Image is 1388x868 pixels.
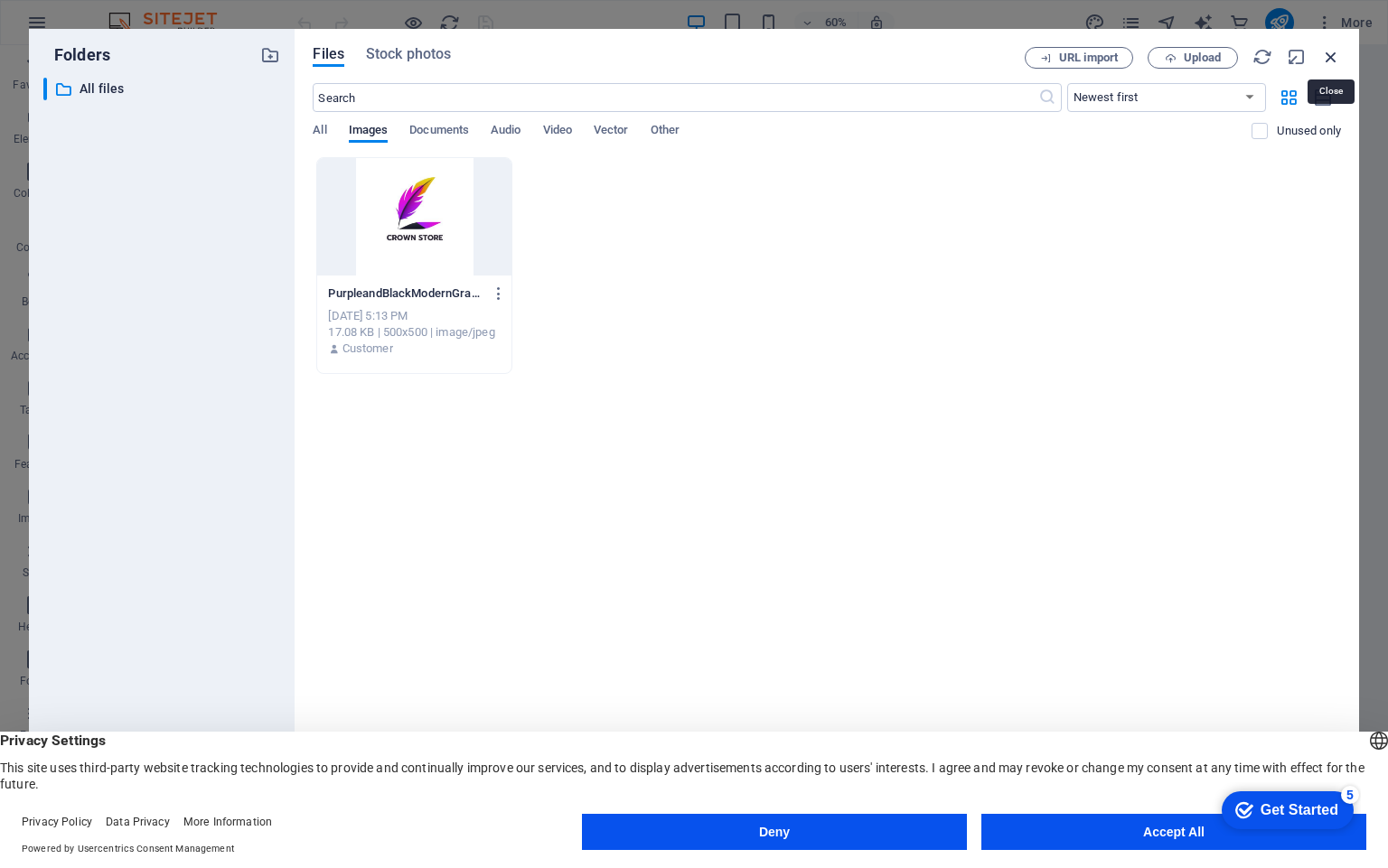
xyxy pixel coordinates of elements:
[349,119,389,145] span: Images
[1184,52,1221,63] span: Upload
[53,20,131,36] div: Get Started
[80,79,248,99] p: All files
[43,78,47,100] div: ​
[328,285,483,302] p: PurpleandBlackModernGraphicDesignerLogo-5I2BRHxH9-uJ5jZVMGFdZA.jpg
[1059,52,1118,63] span: URL import
[409,119,469,145] span: Documents
[328,324,500,341] div: 17.08 KB | 500x500 | image/jpeg
[366,43,451,65] span: Stock photos
[491,119,520,145] span: Audio
[313,119,326,145] span: All
[313,83,1037,112] input: Search
[1148,47,1238,69] button: Upload
[313,43,344,65] span: Files
[328,308,500,324] div: [DATE] 5:13 PM
[1252,47,1272,67] i: Reload
[594,119,629,145] span: Vector
[260,45,280,65] i: Create new folder
[1025,47,1133,69] button: URL import
[342,341,393,357] p: Customer
[1277,123,1341,139] p: Displays only files that are not in use on the website. Files added during this session can still...
[543,119,572,145] span: Video
[651,119,680,145] span: Other
[134,4,152,22] div: 5
[14,9,146,47] div: Get Started 5 items remaining, 0% complete
[43,43,110,67] p: Folders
